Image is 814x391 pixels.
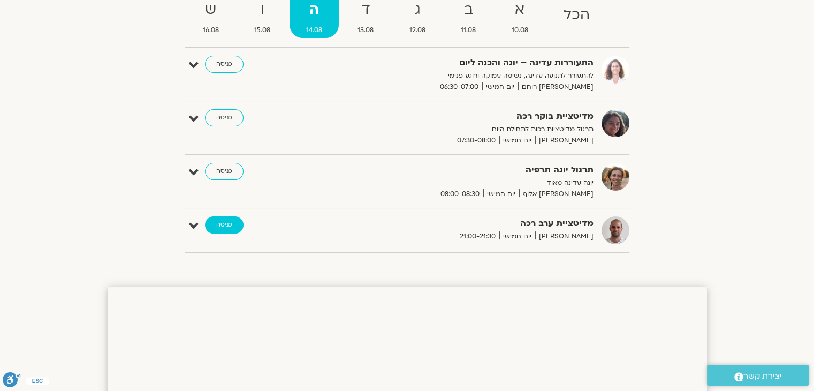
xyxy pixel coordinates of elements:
span: [PERSON_NAME] אלוף [519,189,594,200]
span: יום חמישי [499,231,535,242]
span: 06:30-07:00 [436,81,482,93]
p: להתעורר לתנועה עדינה, נשימה עמוקה ורוגע פנימי [331,70,594,81]
strong: הכל [547,3,607,27]
span: 14.08 [290,25,339,36]
span: 10.08 [495,25,545,36]
span: 13.08 [341,25,391,36]
span: 08:00-08:30 [437,189,483,200]
strong: מדיטציית בוקר רכה [331,109,594,124]
strong: תרגול יוגה תרפיה [331,163,594,177]
span: יום חמישי [499,135,535,146]
span: 11.08 [444,25,493,36]
p: תרגול מדיטציות רכות לתחילת היום [331,124,594,135]
span: יצירת קשר [743,369,782,384]
span: 16.08 [186,25,236,36]
span: 07:30-08:00 [453,135,499,146]
a: כניסה [205,56,244,73]
span: [PERSON_NAME] [535,135,594,146]
p: יוגה עדינה מאוד [331,177,594,189]
span: 15.08 [238,25,287,36]
span: יום חמישי [483,189,519,200]
a: יצירת קשר [707,365,809,386]
a: כניסה [205,216,244,234]
a: כניסה [205,163,244,180]
strong: מדיטציית ערב רכה [331,216,594,231]
span: [PERSON_NAME] [535,231,594,242]
a: כניסה [205,109,244,126]
span: [PERSON_NAME] רוחם [518,81,594,93]
strong: התעוררות עדינה – יוגה והכנה ליום [331,56,594,70]
span: 12.08 [393,25,443,36]
span: יום חמישי [482,81,518,93]
span: 21:00-21:30 [456,231,499,242]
